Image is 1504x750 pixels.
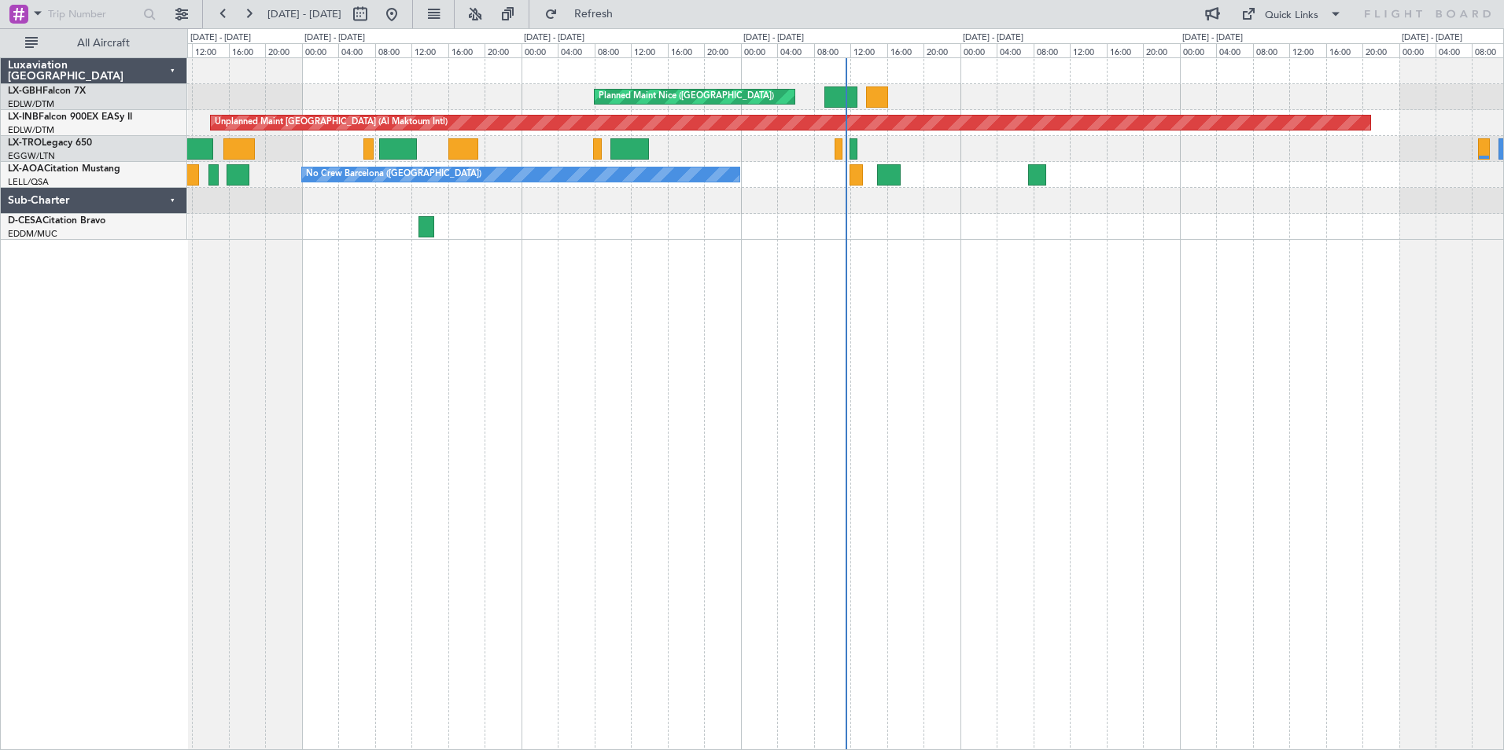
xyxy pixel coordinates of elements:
[8,176,49,188] a: LELL/QSA
[48,2,138,26] input: Trip Number
[1216,43,1252,57] div: 04:00
[8,150,55,162] a: EGGW/LTN
[229,43,265,57] div: 16:00
[192,43,228,57] div: 12:00
[306,163,481,186] div: No Crew Barcelona ([GEOGRAPHIC_DATA])
[1070,43,1106,57] div: 12:00
[8,124,54,136] a: EDLW/DTM
[267,7,341,21] span: [DATE] - [DATE]
[1233,2,1350,27] button: Quick Links
[1362,43,1399,57] div: 20:00
[1034,43,1070,57] div: 08:00
[8,216,42,226] span: D-CESA
[814,43,850,57] div: 08:00
[8,86,42,96] span: LX-GBH
[963,31,1023,45] div: [DATE] - [DATE]
[743,31,804,45] div: [DATE] - [DATE]
[215,111,448,134] div: Unplanned Maint [GEOGRAPHIC_DATA] (Al Maktoum Intl)
[741,43,777,57] div: 00:00
[777,43,813,57] div: 04:00
[887,43,923,57] div: 16:00
[8,98,54,110] a: EDLW/DTM
[302,43,338,57] div: 00:00
[1289,43,1325,57] div: 12:00
[17,31,171,56] button: All Aircraft
[41,38,166,49] span: All Aircraft
[8,164,120,174] a: LX-AOACitation Mustang
[485,43,521,57] div: 20:00
[265,43,301,57] div: 20:00
[668,43,704,57] div: 16:00
[8,112,39,122] span: LX-INB
[704,43,740,57] div: 20:00
[850,43,887,57] div: 12:00
[1326,43,1362,57] div: 16:00
[522,43,558,57] div: 00:00
[375,43,411,57] div: 08:00
[1265,8,1318,24] div: Quick Links
[997,43,1033,57] div: 04:00
[599,85,774,108] div: Planned Maint Nice ([GEOGRAPHIC_DATA])
[1143,43,1179,57] div: 20:00
[8,112,132,122] a: LX-INBFalcon 900EX EASy II
[1399,43,1436,57] div: 00:00
[190,31,251,45] div: [DATE] - [DATE]
[8,138,92,148] a: LX-TROLegacy 650
[1182,31,1243,45] div: [DATE] - [DATE]
[1107,43,1143,57] div: 16:00
[1436,43,1472,57] div: 04:00
[524,31,584,45] div: [DATE] - [DATE]
[338,43,374,57] div: 04:00
[1180,43,1216,57] div: 00:00
[923,43,960,57] div: 20:00
[411,43,448,57] div: 12:00
[595,43,631,57] div: 08:00
[960,43,997,57] div: 00:00
[631,43,667,57] div: 12:00
[1253,43,1289,57] div: 08:00
[1402,31,1462,45] div: [DATE] - [DATE]
[8,228,57,240] a: EDDM/MUC
[8,138,42,148] span: LX-TRO
[558,43,594,57] div: 04:00
[561,9,627,20] span: Refresh
[8,86,86,96] a: LX-GBHFalcon 7X
[8,216,105,226] a: D-CESACitation Bravo
[537,2,632,27] button: Refresh
[304,31,365,45] div: [DATE] - [DATE]
[8,164,44,174] span: LX-AOA
[448,43,485,57] div: 16:00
